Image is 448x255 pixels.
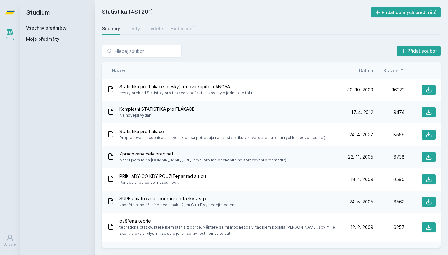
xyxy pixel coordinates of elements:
[373,109,404,115] div: 9474
[102,25,120,32] div: Soubory
[119,224,340,237] span: teoretické otázky, které jsem stáhla z borce. Některé se mi moc nezdály, tak jsem poslala [PERSON...
[373,87,404,93] div: 16222
[359,67,373,74] button: Datum
[119,128,325,135] span: Statistika pro flakace
[383,67,399,74] span: Stažení
[349,199,373,205] span: 24. 5. 2005
[119,90,252,96] span: cesky preklad Statistiky pro flakace v pdf aktualizovany o jednu kapitolu
[147,22,163,35] a: Učitelé
[102,7,371,17] h2: Statistika (4ST201)
[3,242,16,247] div: Uživatel
[119,173,206,179] span: PRIKLADY-CO KDY POUZIT+par rad a tipu
[102,22,120,35] a: Soubory
[1,25,19,44] a: Study
[348,154,373,160] span: 22. 11. 2005
[26,36,59,42] span: Moje předměty
[119,202,236,208] span: zapněte si ho při písemce a pak už jen Ctrl+F vyhledejte pojem:
[119,218,340,224] span: ověřená teorie
[119,135,325,141] span: Prepracovana ucebnica pre tych, ktori sa potrebuju naucit statistiku k zaverecnemu testu rychlo a...
[373,199,404,205] div: 6563
[119,112,194,118] span: Nejnovější vydání
[373,224,404,230] div: 6257
[102,45,182,57] input: Hledej soubor
[128,22,140,35] a: Testy
[128,25,140,32] div: Testy
[397,46,441,56] button: Přidat soubor
[170,25,194,32] div: Hodnocení
[350,176,373,183] span: 18. 1. 2009
[349,132,373,138] span: 24. 4. 2007
[350,224,373,230] span: 12. 2. 2009
[119,106,194,112] span: Kompletní STATISTIKA pro FLÁKAČE
[26,25,67,30] a: Všechny předměty
[119,157,286,163] span: Nasel jsem to na [DOMAIN_NAME][URL], prvni pro me pochopitelne zpracovani predmetu :)
[170,22,194,35] a: Hodnocení
[383,67,404,74] button: Stažení
[351,109,373,115] span: 17. 4. 2012
[112,67,125,74] button: Název
[119,196,236,202] span: SUPER matroš na teoretické otázky z stp
[119,247,176,253] span: Varianty na Bakuli statistiku
[119,151,286,157] span: Zpracovany cely predmet
[6,36,15,41] div: Study
[373,154,404,160] div: 6738
[1,231,19,250] a: Uživatel
[373,176,404,183] div: 6590
[119,179,206,186] span: Par tipu a rad co se muzou hodit
[147,25,163,32] div: Učitelé
[347,87,373,93] span: 30. 10. 2009
[119,84,252,90] span: Statistika pro flakace (cesky) + nova kapitola ANOVA
[373,132,404,138] div: 8559
[371,7,441,17] button: Přidat do mých předmětů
